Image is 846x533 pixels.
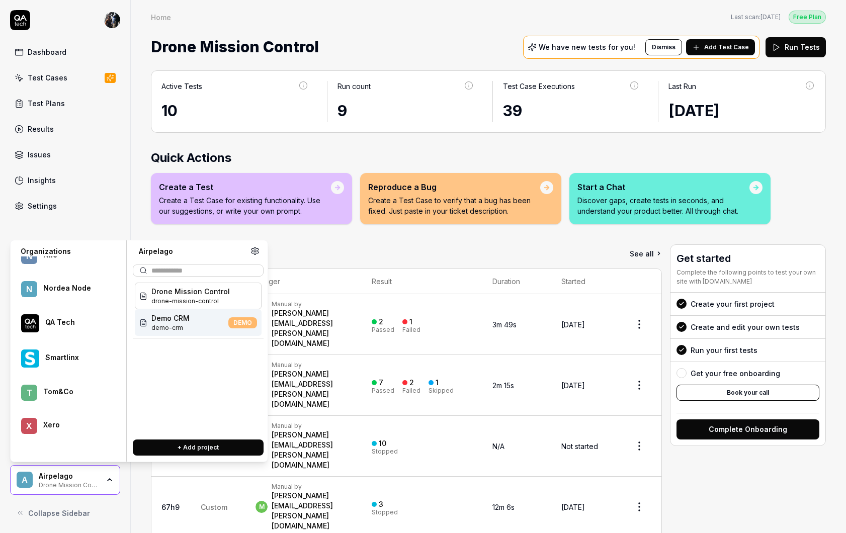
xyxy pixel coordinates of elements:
div: 2 [379,317,383,326]
img: 05712e90-f4ae-4f2d-bd35-432edce69fe3.jpeg [104,12,120,28]
a: See all [630,244,662,262]
div: Results [28,124,54,134]
div: Run count [337,81,371,92]
div: Failed [402,327,420,333]
div: 9 [337,100,474,122]
div: Manual by [272,422,352,430]
div: Settings [28,201,57,211]
time: 12m 6s [492,503,515,511]
div: Manual by [272,361,352,369]
div: Skipped [429,388,454,394]
p: Create a Test Case for existing functionality. Use our suggestions, or write your own prompt. [159,195,331,216]
button: Dismiss [645,39,682,55]
button: Collapse Sidebar [10,503,120,523]
div: Create a Test [159,181,331,193]
h2: Quick Actions [151,149,826,167]
th: Duration [482,269,551,294]
button: NNordea Node [15,275,120,304]
time: 3m 49s [492,320,517,329]
button: XXero [15,411,120,440]
button: Free Plan [789,10,826,24]
span: Project ID: stjr [151,323,190,332]
a: Results [10,119,120,139]
th: Trigger [245,269,362,294]
div: Manual by [272,300,352,308]
div: Free Plan [789,11,826,24]
button: Smartlinx LogoSmartlinx [15,343,120,374]
div: Home [151,12,171,22]
button: TTom&Co [15,378,120,407]
th: Started [551,269,617,294]
div: [PERSON_NAME][EMAIL_ADDRESS][PERSON_NAME][DOMAIN_NAME] [272,430,352,470]
div: Active Tests [161,81,202,92]
span: Last scan: [731,13,781,22]
div: Test Plans [28,98,65,109]
a: Insights [10,170,120,190]
div: [PERSON_NAME][EMAIL_ADDRESS][PERSON_NAME][DOMAIN_NAME] [272,369,352,409]
a: Issues [10,145,120,164]
div: Create and edit your own tests [691,322,800,332]
div: [PERSON_NAME][EMAIL_ADDRESS][PERSON_NAME][DOMAIN_NAME] [272,491,352,531]
div: Failed [402,388,420,394]
span: DEMO [228,317,257,328]
div: Manual by [272,483,352,491]
button: Book your call [676,385,819,401]
button: Last scan:[DATE] [731,13,781,22]
div: Test Case Executions [503,81,575,92]
div: Dashboard [28,47,66,57]
div: Reproduce a Bug [368,181,540,193]
p: We have new tests for you! [539,44,635,51]
div: Passed [372,327,394,333]
a: Organization settings [250,246,260,258]
div: Create your first project [691,299,775,309]
img: Smartlinx Logo [21,349,39,368]
div: QA Tech [45,318,107,327]
img: QA Tech Logo [21,314,39,332]
div: Airpelago [133,246,250,256]
span: m [256,501,268,513]
span: Demo CRM [151,313,190,323]
p: Create a Test Case to verify that a bug has been fixed. Just paste in your ticket description. [368,195,540,216]
time: [DATE] [668,102,719,120]
a: Settings [10,196,120,216]
button: QA Tech LogoQA Tech [15,308,120,339]
div: Test Cases [28,72,67,83]
div: Stopped [372,449,398,455]
div: Run your first tests [691,345,757,356]
th: Result [362,269,482,294]
a: Test Cases [10,68,120,87]
a: 67h9 [161,503,180,511]
div: Get your free onboarding [691,368,780,379]
div: 39 [503,100,640,122]
div: 1 [409,317,412,326]
div: Airpelago [39,472,99,481]
time: [DATE] [760,13,781,21]
div: Smartlinx [45,353,107,362]
a: Test Plans [10,94,120,113]
div: [PERSON_NAME][EMAIL_ADDRESS][PERSON_NAME][DOMAIN_NAME] [272,308,352,348]
div: 1 [436,378,439,387]
div: 3 [379,500,383,509]
h3: Get started [676,251,819,266]
div: Passed [372,388,394,394]
button: + Add project [133,439,264,456]
span: X [21,418,37,434]
a: Dashboard [10,42,120,62]
div: Insights [28,175,56,186]
p: Discover gaps, create tests in seconds, and understand your product better. All through chat. [577,195,749,216]
div: Xero [43,420,107,429]
span: Custom [201,503,227,511]
span: Project ID: Ix9r [151,297,230,306]
div: 7 [379,378,383,387]
div: Last Run [668,81,696,92]
span: Drone Mission Control [151,286,230,297]
div: Start a Chat [577,181,749,193]
div: Issues [28,149,51,160]
div: Complete the following points to test your own site with [DOMAIN_NAME] [676,268,819,286]
span: N/A [492,442,504,451]
div: 2 [409,378,414,387]
div: 10 [161,100,309,122]
time: [DATE] [561,503,585,511]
